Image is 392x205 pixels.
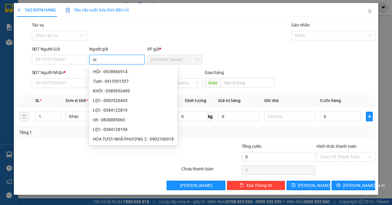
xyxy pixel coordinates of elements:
[205,78,221,88] span: Giao
[93,136,174,142] div: HOA TƯƠI NHÃ PHƯƠNG 2 - 0903740918
[89,115,177,125] div: tới - 0838885063
[66,98,88,103] span: Đơn vị tính
[205,70,224,75] span: Giao hàng
[93,97,174,104] div: LỢI - 0903526465
[89,46,145,52] div: Người gửi
[361,3,378,20] button: Close
[185,98,206,103] span: Định lượng
[227,181,285,190] button: deleteXóa Thông tin
[5,19,53,26] div: HUỆ
[57,6,72,12] span: Nhận:
[93,126,174,133] div: LỢI - 0384128194
[264,112,315,121] input: Ghi Chú
[366,112,373,121] button: plus
[221,78,274,88] input: Dọc đường
[32,69,87,76] div: SĐT Người Nhận
[89,96,177,105] div: LỢI - 0903526465
[89,67,177,76] div: HỘI - 0938866914
[291,23,310,27] label: Gán nhãn
[89,86,177,96] div: KHÔI - 0585953409
[240,183,244,188] span: delete
[332,181,375,190] button: printer[PERSON_NAME] và In
[317,144,357,149] label: Hình thức thanh toán
[367,9,372,14] span: close
[336,183,341,188] span: printer
[89,125,177,134] div: LỢI - 0384128194
[89,105,177,115] div: LỢI - 0384122819
[19,129,152,136] div: Tổng: 1
[66,8,70,13] img: icon
[89,76,177,86] div: Tươi - 0915591557
[246,182,272,189] span: Xóa Thông tin
[147,46,202,52] div: VP gửi
[207,112,213,121] span: kg
[5,5,53,19] div: [PERSON_NAME]
[5,38,54,45] div: 30.000
[35,98,40,103] span: SL
[167,181,225,190] button: [PERSON_NAME]
[5,26,53,34] div: 0986640422
[218,112,259,121] input: 0
[5,5,14,11] span: Gửi:
[218,98,240,103] span: Giá trị hàng
[57,20,106,28] div: 0918374089
[19,112,29,121] button: delete
[93,116,174,123] div: tới - 0838885063
[286,181,330,190] button: save[PERSON_NAME]
[298,182,330,189] span: [PERSON_NAME]
[180,182,212,189] span: [PERSON_NAME]
[5,39,14,45] span: CR :
[57,5,106,12] div: An Sương
[93,107,174,113] div: LỢI - 0384122819
[291,183,296,188] span: save
[32,23,44,27] label: Tác vụ
[242,144,262,149] span: Tổng cước
[151,55,199,64] span: Mỹ Hương
[343,182,385,189] span: [PERSON_NAME] và In
[57,12,106,20] div: LAN
[93,78,174,85] div: Tươi - 0915591557
[66,8,129,12] span: Yêu cầu xuất hóa đơn điện tử
[17,8,21,12] span: plus
[366,114,372,119] span: plus
[93,68,174,75] div: HỘI - 0938866914
[320,98,341,103] span: Cước hàng
[89,134,177,144] div: HOA TƯƠI NHÃ PHƯƠNG 2 - 0903740918
[181,166,241,176] div: Chưa thanh toán
[93,88,174,94] div: KHÔI - 0585953409
[32,46,87,52] div: SĐT Người Gửi
[69,112,113,121] span: Khác
[17,8,56,12] span: TẠO ĐƠN HÀNG
[262,95,318,107] th: Ghi chú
